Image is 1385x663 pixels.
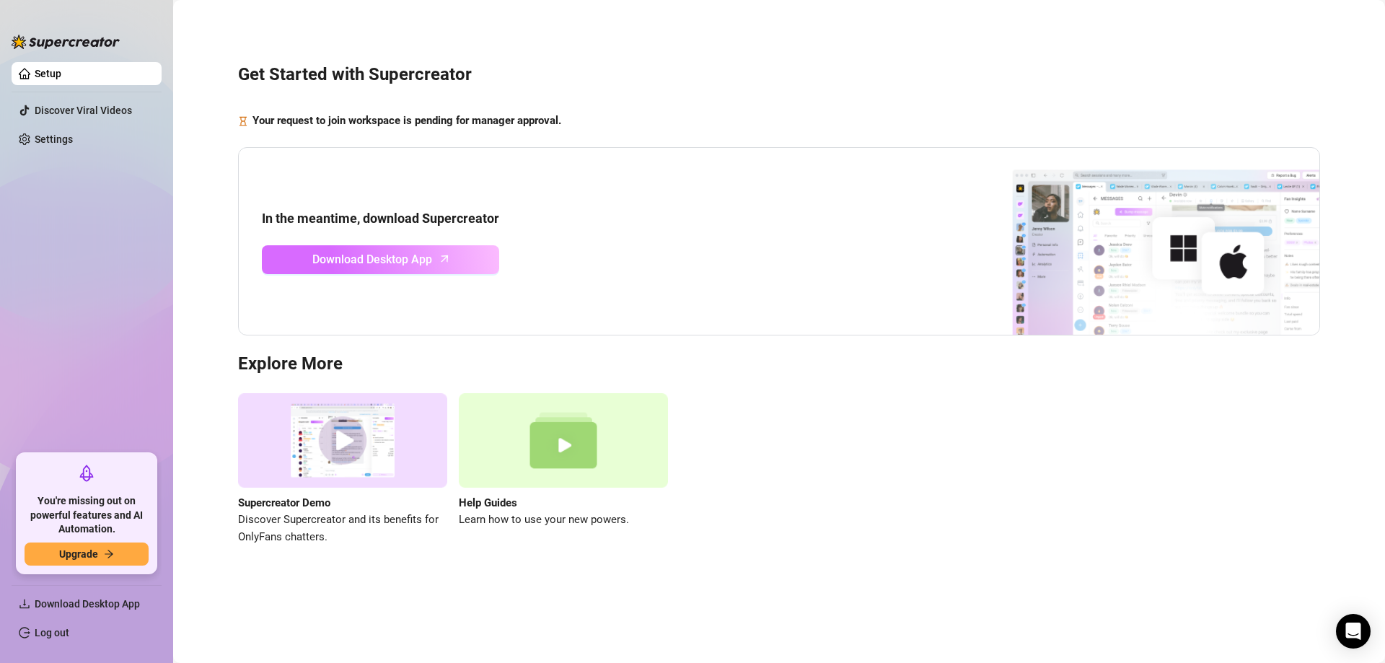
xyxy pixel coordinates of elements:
[262,245,499,274] a: Download Desktop Apparrow-up
[19,598,30,610] span: download
[959,148,1319,335] img: download app
[238,496,330,509] strong: Supercreator Demo
[238,63,1320,87] h3: Get Started with Supercreator
[459,496,517,509] strong: Help Guides
[12,35,120,49] img: logo-BBDzfeDw.svg
[312,250,432,268] span: Download Desktop App
[35,133,73,145] a: Settings
[25,494,149,537] span: You're missing out on powerful features and AI Automation.
[436,250,453,267] span: arrow-up
[59,548,98,560] span: Upgrade
[35,598,140,610] span: Download Desktop App
[252,114,561,127] strong: Your request to join workspace is pending for manager approval.
[238,353,1320,376] h3: Explore More
[104,549,114,559] span: arrow-right
[78,465,95,482] span: rocket
[459,393,668,488] img: help guides
[459,511,668,529] span: Learn how to use your new powers.
[238,393,447,545] a: Supercreator DemoDiscover Supercreator and its benefits for OnlyFans chatters.
[238,511,447,545] span: Discover Supercreator and its benefits for OnlyFans chatters.
[459,393,668,545] a: Help GuidesLearn how to use your new powers.
[35,68,61,79] a: Setup
[25,543,149,566] button: Upgradearrow-right
[238,393,447,488] img: supercreator demo
[1336,614,1371,649] div: Open Intercom Messenger
[238,113,248,130] span: hourglass
[262,211,499,226] strong: In the meantime, download Supercreator
[35,105,132,116] a: Discover Viral Videos
[35,627,69,638] a: Log out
